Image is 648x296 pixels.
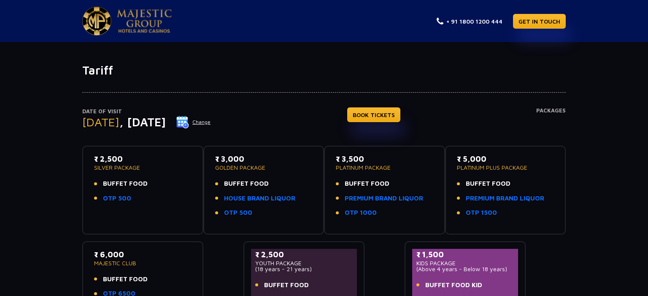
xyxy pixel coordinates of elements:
[103,179,148,189] span: BUFFET FOOD
[264,280,309,290] span: BUFFET FOOD
[345,194,423,203] a: PREMIUM BRAND LIQUOR
[416,260,514,266] p: KIDS PACKAGE
[416,266,514,272] p: (Above 4 years - Below 18 years)
[82,107,211,116] p: Date of Visit
[215,165,313,171] p: GOLDEN PACKAGE
[416,249,514,260] p: ₹ 1,500
[224,194,295,203] a: HOUSE BRAND LIQUOR
[336,165,433,171] p: PLATINUM PACKAGE
[255,260,353,266] p: YOUTH PACKAGE
[347,107,400,122] a: BOOK TICKETS
[536,107,566,138] h4: Packages
[103,194,131,203] a: OTP 500
[94,249,192,260] p: ₹ 6,000
[103,275,148,284] span: BUFFET FOOD
[94,165,192,171] p: SILVER PACKAGE
[82,7,111,35] img: Majestic Pride
[215,153,313,165] p: ₹ 3,000
[437,17,502,26] a: + 91 1800 1200 444
[94,260,192,266] p: MAJESTIC CLUB
[82,115,119,129] span: [DATE]
[466,208,497,218] a: OTP 1500
[513,14,566,29] a: GET IN TOUCH
[255,266,353,272] p: (18 years - 21 years)
[119,115,166,129] span: , [DATE]
[336,153,433,165] p: ₹ 3,500
[345,179,389,189] span: BUFFET FOOD
[425,280,482,290] span: BUFFET FOOD KID
[176,115,211,129] button: Change
[94,153,192,165] p: ₹ 2,500
[466,179,510,189] span: BUFFET FOOD
[466,194,544,203] a: PREMIUM BRAND LIQUOR
[224,179,269,189] span: BUFFET FOOD
[82,63,566,77] h1: Tariff
[255,249,353,260] p: ₹ 2,500
[224,208,252,218] a: OTP 500
[457,153,554,165] p: ₹ 5,000
[345,208,377,218] a: OTP 1000
[457,165,554,171] p: PLATINUM PLUS PACKAGE
[117,9,172,33] img: Majestic Pride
